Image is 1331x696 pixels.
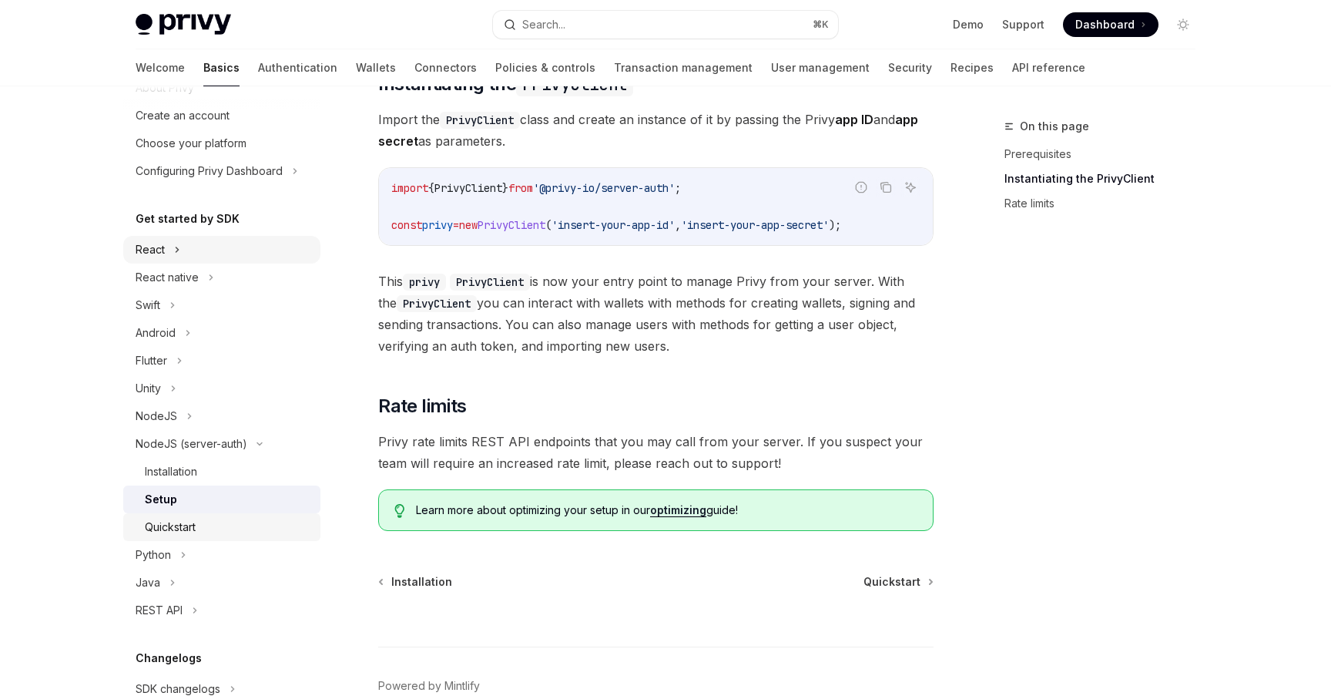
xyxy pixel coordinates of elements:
[136,49,185,86] a: Welcome
[378,678,480,694] a: Powered by Mintlify
[136,14,231,35] img: light logo
[391,218,422,232] span: const
[1075,17,1135,32] span: Dashboard
[493,11,838,39] button: Search...⌘K
[378,271,934,357] span: This is now your entry point to manage Privy from your server. With the you can interact with wal...
[378,431,934,474] span: Privy rate limits REST API endpoints that you may call from your server. If you suspect your team...
[950,49,994,86] a: Recipes
[136,435,247,453] div: NodeJS (server-auth)
[123,486,320,513] a: Setup
[136,210,240,228] h5: Get started by SDK
[356,49,396,86] a: Wallets
[136,601,183,620] div: REST API
[681,218,829,232] span: 'insert-your-app-secret'
[876,177,896,197] button: Copy the contents from the code block
[502,181,508,195] span: }
[650,503,706,517] a: optimizing
[495,49,595,86] a: Policies & controls
[1171,12,1195,37] button: Toggle dark mode
[450,274,530,291] code: PrivyClient
[478,218,545,232] span: PrivyClient
[123,513,320,541] a: Quickstart
[136,162,283,180] div: Configuring Privy Dashboard
[136,573,160,592] div: Java
[136,649,202,667] h5: Changelogs
[614,49,753,86] a: Transaction management
[397,295,477,312] code: PrivyClient
[453,218,459,232] span: =
[422,218,453,232] span: privy
[428,181,434,195] span: {
[1020,117,1089,136] span: On this page
[258,49,337,86] a: Authentication
[813,18,829,31] span: ⌘ K
[1012,49,1085,86] a: API reference
[123,129,320,157] a: Choose your platform
[552,218,675,232] span: 'insert-your-app-id'
[136,379,161,398] div: Unity
[145,490,177,509] div: Setup
[136,240,165,259] div: React
[403,274,446,291] code: privy
[675,218,681,232] span: ,
[136,546,171,564] div: Python
[203,49,240,86] a: Basics
[145,462,197,481] div: Installation
[545,218,552,232] span: (
[145,518,196,536] div: Quickstart
[1002,17,1044,32] a: Support
[675,181,681,195] span: ;
[136,296,160,314] div: Swift
[508,181,533,195] span: from
[522,15,565,34] div: Search...
[1004,142,1208,166] a: Prerequisites
[378,394,466,419] span: Rate limits
[136,324,176,342] div: Android
[829,218,841,232] span: );
[1004,166,1208,191] a: Instantiating the PrivyClient
[459,218,478,232] span: new
[888,49,932,86] a: Security
[136,134,246,153] div: Choose your platform
[123,102,320,129] a: Create an account
[771,49,870,86] a: User management
[835,112,873,127] strong: app ID
[391,574,452,590] span: Installation
[136,351,167,370] div: Flutter
[123,458,320,486] a: Installation
[391,181,428,195] span: import
[434,181,502,195] span: PrivyClient
[1004,191,1208,216] a: Rate limits
[863,574,920,590] span: Quickstart
[394,504,405,518] svg: Tip
[863,574,932,590] a: Quickstart
[900,177,920,197] button: Ask AI
[440,112,520,129] code: PrivyClient
[136,407,177,425] div: NodeJS
[953,17,984,32] a: Demo
[380,574,452,590] a: Installation
[533,181,675,195] span: '@privy-io/server-auth'
[416,503,917,518] span: Learn more about optimizing your setup in our guide!
[414,49,477,86] a: Connectors
[1063,12,1158,37] a: Dashboard
[136,268,199,287] div: React native
[851,177,871,197] button: Report incorrect code
[136,106,230,125] div: Create an account
[378,109,934,152] span: Import the class and create an instance of it by passing the Privy and as parameters.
